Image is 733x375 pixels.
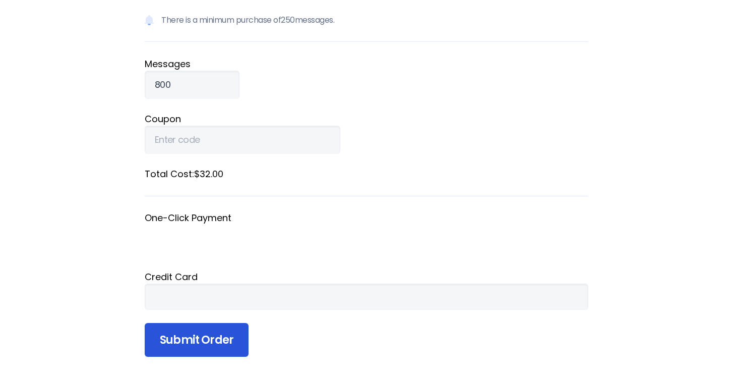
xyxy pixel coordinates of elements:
input: Submit Order [145,323,249,357]
label: Message s [145,57,588,71]
label: Coupon [145,112,588,126]
input: Qty [145,71,239,99]
img: Notification icon [145,14,154,26]
input: Enter code [145,126,340,154]
div: Credit Card [145,270,588,284]
iframe: Secure card payment input frame [155,291,578,302]
fieldset: One-Click Payment [145,211,588,257]
label: Total Cost: $32.00 [145,167,588,181]
iframe: Secure payment button frame [145,225,588,257]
